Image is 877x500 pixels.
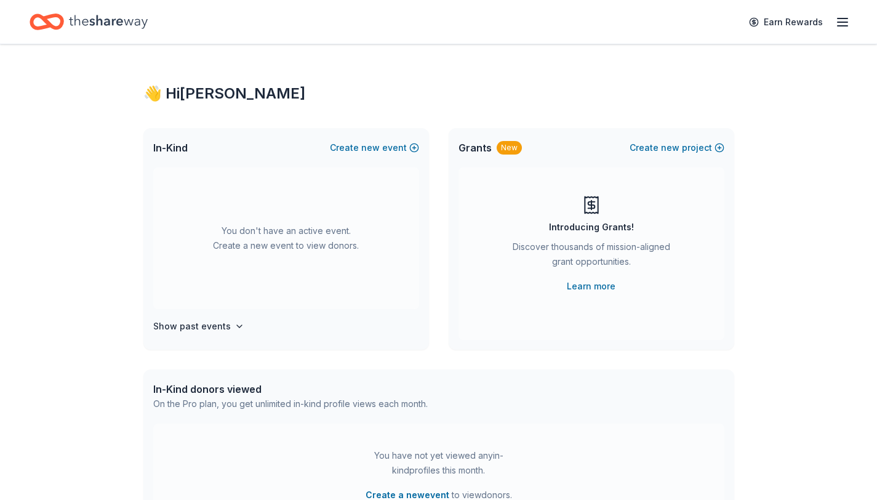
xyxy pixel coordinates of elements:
button: Createnewproject [630,140,724,155]
span: new [661,140,679,155]
button: Createnewevent [330,140,419,155]
a: Home [30,7,148,36]
div: On the Pro plan, you get unlimited in-kind profile views each month. [153,397,428,411]
div: You have not yet viewed any in-kind profiles this month. [362,448,516,478]
div: 👋 Hi [PERSON_NAME] [143,84,734,103]
div: Discover thousands of mission-aligned grant opportunities. [508,240,675,274]
span: Grants [459,140,492,155]
div: New [497,141,522,155]
h4: Show past events [153,319,231,334]
span: new [361,140,380,155]
div: You don't have an active event. Create a new event to view donors. [153,167,419,309]
div: In-Kind donors viewed [153,382,428,397]
span: In-Kind [153,140,188,155]
button: Show past events [153,319,244,334]
a: Earn Rewards [742,11,830,33]
div: Introducing Grants! [549,220,634,235]
a: Learn more [567,279,615,294]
